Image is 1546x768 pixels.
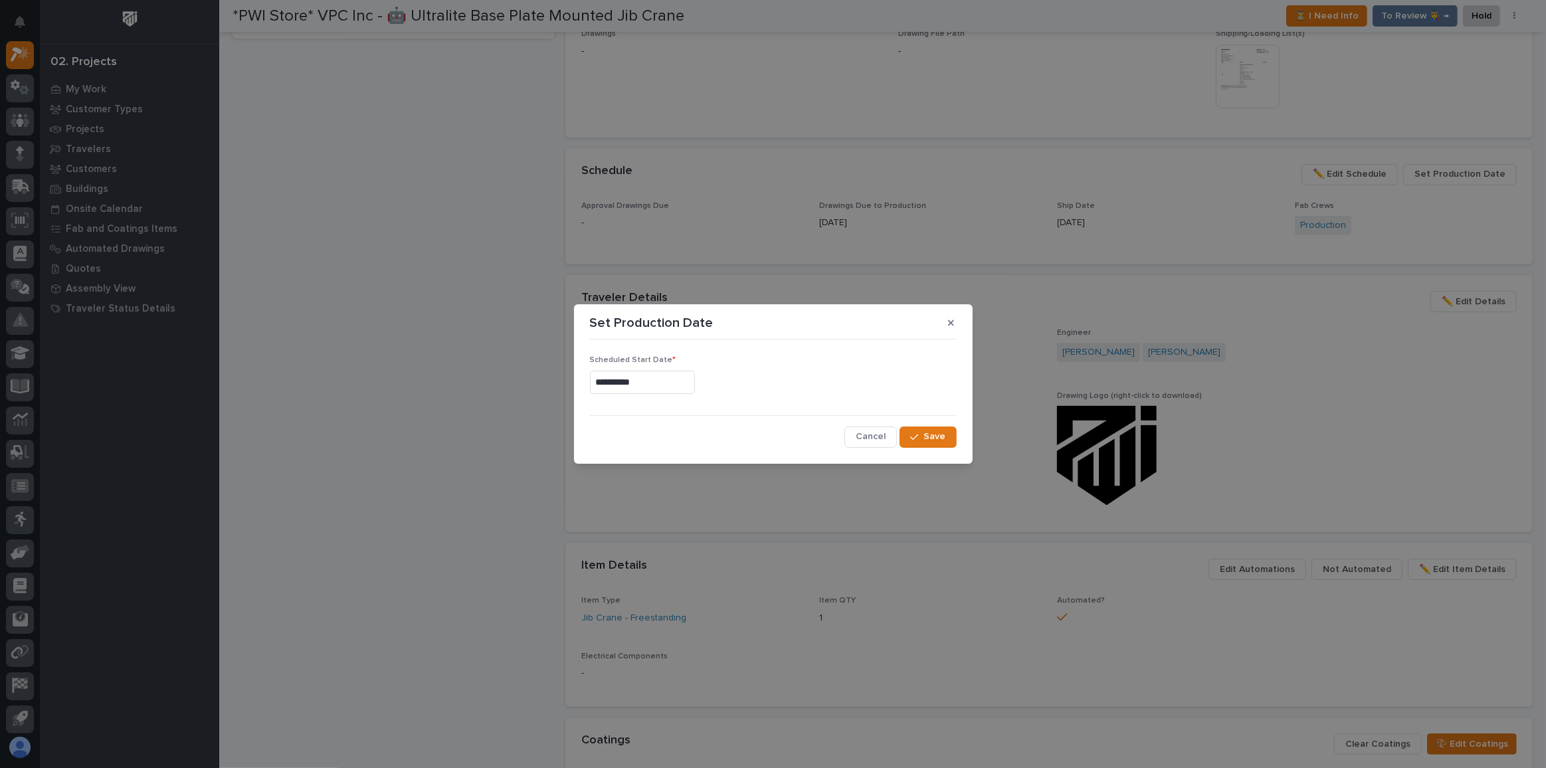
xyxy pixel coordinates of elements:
span: Save [924,431,946,442]
span: Scheduled Start Date [590,356,676,364]
button: Save [900,427,956,448]
span: Cancel [856,431,886,442]
p: Set Production Date [590,315,714,331]
button: Cancel [844,427,897,448]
